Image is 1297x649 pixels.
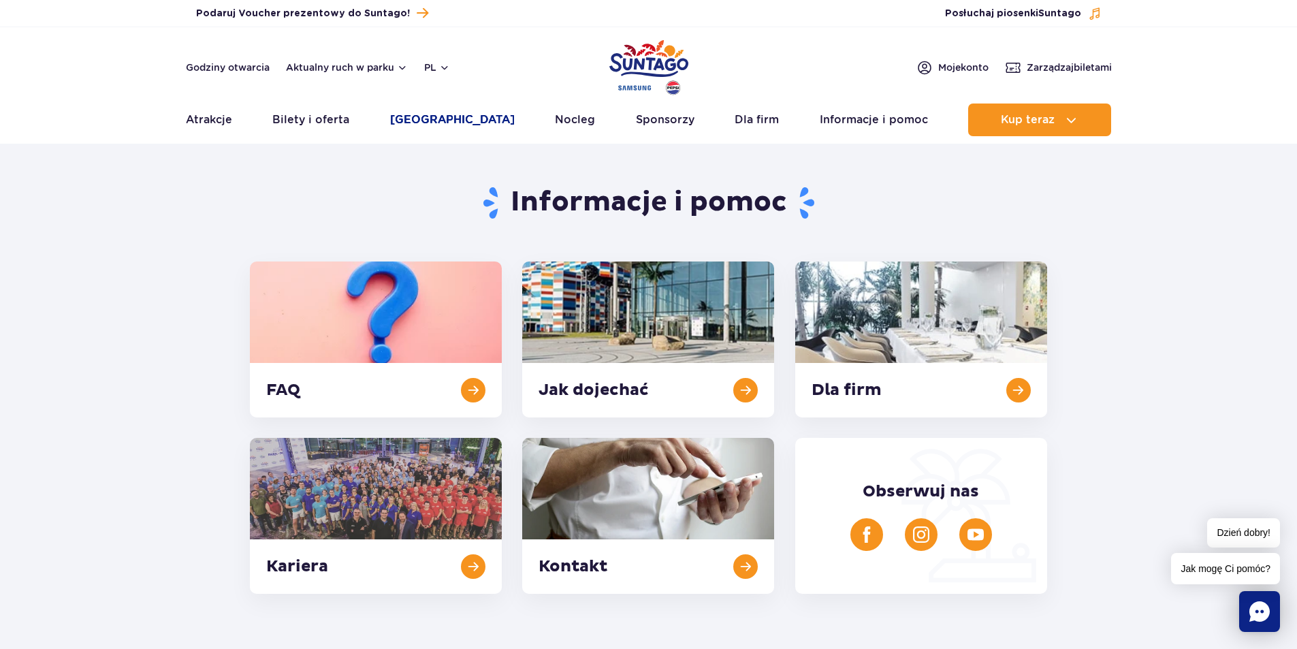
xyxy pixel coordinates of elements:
[967,526,984,543] img: YouTube
[196,4,428,22] a: Podaruj Voucher prezentowy do Suntago!
[1038,9,1081,18] span: Suntago
[938,61,989,74] span: Moje konto
[424,61,450,74] button: pl
[1239,591,1280,632] div: Chat
[820,104,928,136] a: Informacje i pomoc
[390,104,515,136] a: [GEOGRAPHIC_DATA]
[735,104,779,136] a: Dla firm
[916,59,989,76] a: Mojekonto
[609,34,688,97] a: Park of Poland
[1027,61,1112,74] span: Zarządzaj biletami
[186,61,270,74] a: Godziny otwarcia
[1005,59,1112,76] a: Zarządzajbiletami
[250,185,1047,221] h1: Informacje i pomoc
[945,7,1102,20] button: Posłuchaj piosenkiSuntago
[913,526,929,543] img: Instagram
[196,7,410,20] span: Podaruj Voucher prezentowy do Suntago!
[945,7,1081,20] span: Posłuchaj piosenki
[968,104,1111,136] button: Kup teraz
[859,526,875,543] img: Facebook
[863,481,979,502] span: Obserwuj nas
[272,104,349,136] a: Bilety i oferta
[286,62,408,73] button: Aktualny ruch w parku
[636,104,694,136] a: Sponsorzy
[186,104,232,136] a: Atrakcje
[555,104,595,136] a: Nocleg
[1001,114,1055,126] span: Kup teraz
[1207,518,1280,548] span: Dzień dobry!
[1171,553,1280,584] span: Jak mogę Ci pomóc?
